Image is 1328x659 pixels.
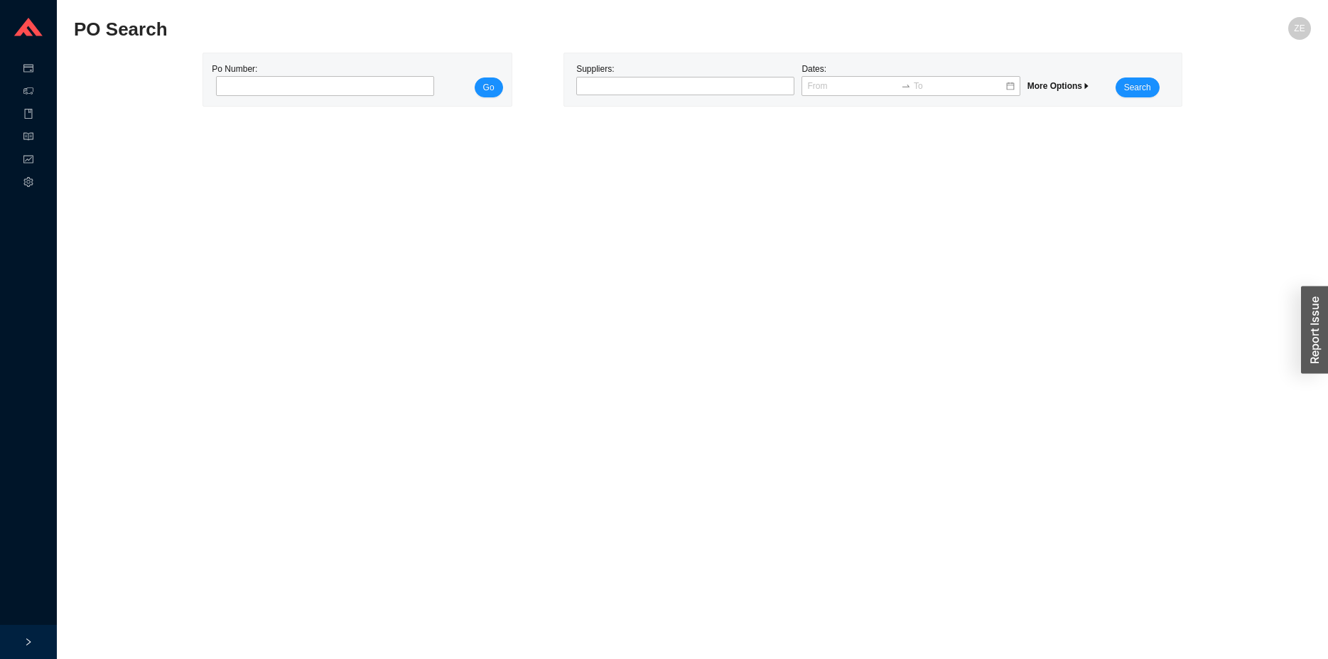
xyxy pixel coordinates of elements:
[807,79,898,93] input: From
[1027,81,1091,91] span: More Options
[23,149,33,172] span: fund
[475,77,503,97] button: Go
[23,127,33,149] span: read
[24,638,33,646] span: right
[212,62,430,97] div: Po Number:
[23,172,33,195] span: setting
[914,79,1005,93] input: To
[798,62,1023,97] div: Dates:
[1294,17,1305,40] span: ZE
[1116,77,1160,97] button: Search
[483,80,495,95] span: Go
[901,81,911,91] span: swap-right
[74,17,1002,42] h2: PO Search
[23,104,33,127] span: book
[1082,82,1091,90] span: caret-right
[901,81,911,91] span: to
[573,62,798,97] div: Suppliers:
[1124,80,1151,95] span: Search
[23,58,33,81] span: credit-card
